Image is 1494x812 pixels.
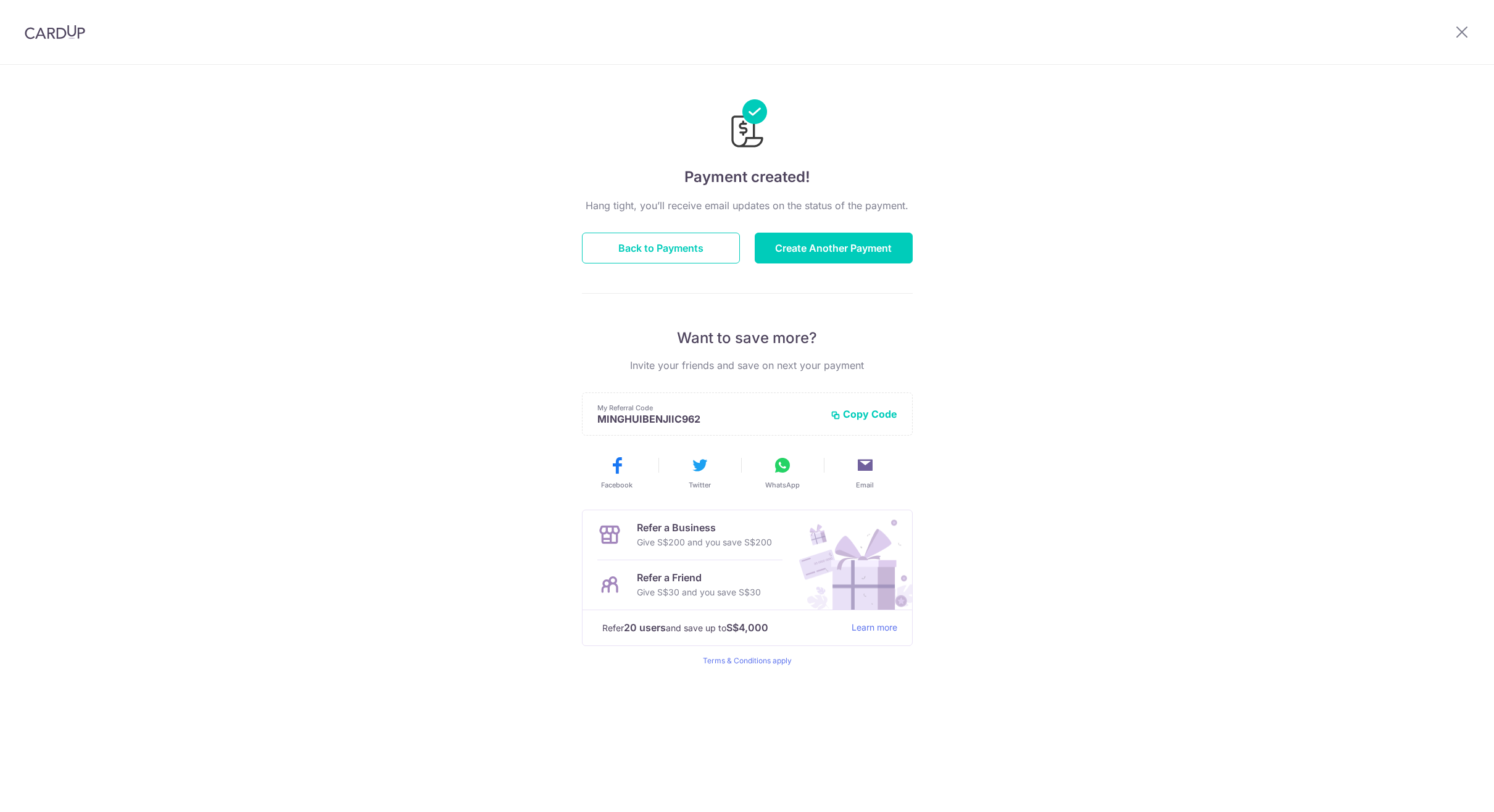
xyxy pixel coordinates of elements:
img: Refer [787,510,912,610]
h4: Payment created! [582,166,913,188]
img: CardUp [25,25,85,39]
button: Email [829,455,902,490]
span: Twitter [689,480,711,490]
button: Twitter [663,455,736,490]
p: My Referral Code [597,403,821,413]
p: Want to save more? [582,328,913,348]
strong: S$4,000 [726,620,768,635]
p: MINGHUIBENJIIC962 [597,413,821,425]
img: Payments [728,99,767,151]
button: Back to Payments [582,233,740,263]
strong: 20 users [624,620,666,635]
button: Copy Code [831,408,897,420]
p: Give S$30 and you save S$30 [637,585,761,600]
p: Refer a Friend [637,570,761,585]
p: Refer and save up to [602,620,842,636]
button: Facebook [581,455,654,490]
span: Email [856,480,874,490]
a: Learn more [852,620,897,636]
p: Invite your friends and save on next your payment [582,358,913,373]
span: WhatsApp [765,480,800,490]
a: Terms & Conditions apply [703,656,792,665]
span: Facebook [601,480,633,490]
p: Hang tight, you’ll receive email updates on the status of the payment. [582,198,913,213]
button: Create Another Payment [755,233,913,263]
p: Give S$200 and you save S$200 [637,535,772,550]
p: Refer a Business [637,520,772,535]
button: WhatsApp [746,455,819,490]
